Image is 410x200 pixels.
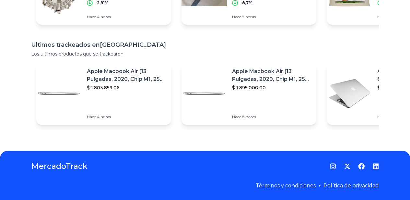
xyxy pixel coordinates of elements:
[31,51,379,57] p: Los ultimos productos que se trackearon.
[182,62,316,125] a: Featured imageApple Macbook Air (13 Pulgadas, 2020, Chip M1, 256 Gb De Ssd, 8 Gb De Ram) - Plata$...
[323,182,379,189] a: Política de privacidad
[358,163,365,169] a: Facebook
[330,163,336,169] a: Instagram
[344,163,350,169] a: Twitter
[232,84,311,91] p: $ 1.895.000,00
[232,114,311,119] p: Hace 8 horas
[95,0,109,6] p: -2,91%
[232,68,311,83] p: Apple Macbook Air (13 Pulgadas, 2020, Chip M1, 256 Gb De Ssd, 8 Gb De Ram) - Plata
[240,0,252,6] p: -8,7%
[372,163,379,169] a: LinkedIn
[87,114,166,119] p: Hace 4 horas
[31,40,379,49] h1: Ultimos trackeados en [GEOGRAPHIC_DATA]
[87,14,166,19] p: Hace 4 horas
[87,68,166,83] p: Apple Macbook Air (13 Pulgadas, 2020, Chip M1, 256 Gb De Ssd, 8 Gb De Ram) - Plata
[232,14,311,19] p: Hace 9 horas
[31,161,88,171] a: MercadoTrack
[256,182,316,189] a: Términos y condiciones
[87,84,166,91] p: $ 1.803.859,06
[36,71,82,116] img: Featured image
[182,71,227,116] img: Featured image
[327,71,372,116] img: Featured image
[36,62,171,125] a: Featured imageApple Macbook Air (13 Pulgadas, 2020, Chip M1, 256 Gb De Ssd, 8 Gb De Ram) - Plata$...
